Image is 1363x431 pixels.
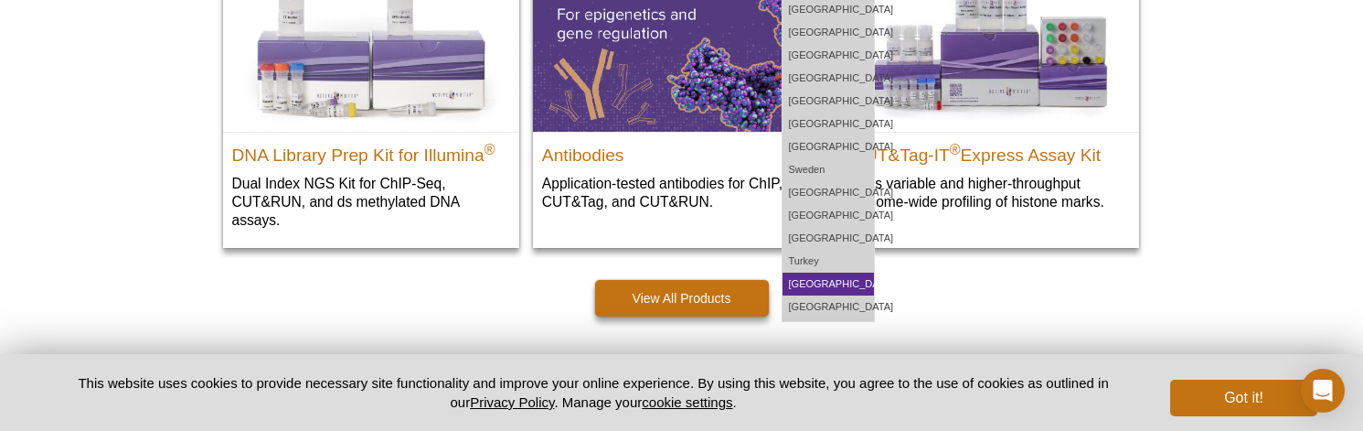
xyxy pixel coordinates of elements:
a: [GEOGRAPHIC_DATA] [783,67,874,90]
button: cookie settings [642,394,732,410]
a: Turkey [783,250,874,273]
div: Open Intercom Messenger [1301,369,1345,413]
a: [GEOGRAPHIC_DATA] [783,296,874,318]
a: [GEOGRAPHIC_DATA] [783,227,874,250]
h2: DNA Library Prep Kit for Illumina [232,137,510,165]
a: View All Products [595,280,769,317]
a: [GEOGRAPHIC_DATA] [783,204,874,227]
a: [GEOGRAPHIC_DATA] [783,21,874,44]
button: Got it! [1170,380,1316,416]
a: [GEOGRAPHIC_DATA] [783,135,874,158]
a: [GEOGRAPHIC_DATA] [783,273,874,296]
a: [GEOGRAPHIC_DATA] [783,113,874,135]
h2: Antibodies [542,137,820,165]
a: [GEOGRAPHIC_DATA] [783,181,874,204]
a: [GEOGRAPHIC_DATA] [783,44,874,67]
p: Less variable and higher-throughput genome-wide profiling of histone marks​. [852,174,1130,211]
a: Privacy Policy [470,394,554,410]
sup: ® [485,141,495,156]
h2: CUT&Tag-IT Express Assay Kit [852,137,1130,165]
a: Sweden [783,158,874,181]
p: This website uses cookies to provide necessary site functionality and improve your online experie... [47,373,1141,412]
p: Dual Index NGS Kit for ChIP-Seq, CUT&RUN, and ds methylated DNA assays. [232,174,510,230]
a: [GEOGRAPHIC_DATA] [783,90,874,113]
p: Application-tested antibodies for ChIP, CUT&Tag, and CUT&RUN. [542,174,820,211]
sup: ® [950,141,961,156]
